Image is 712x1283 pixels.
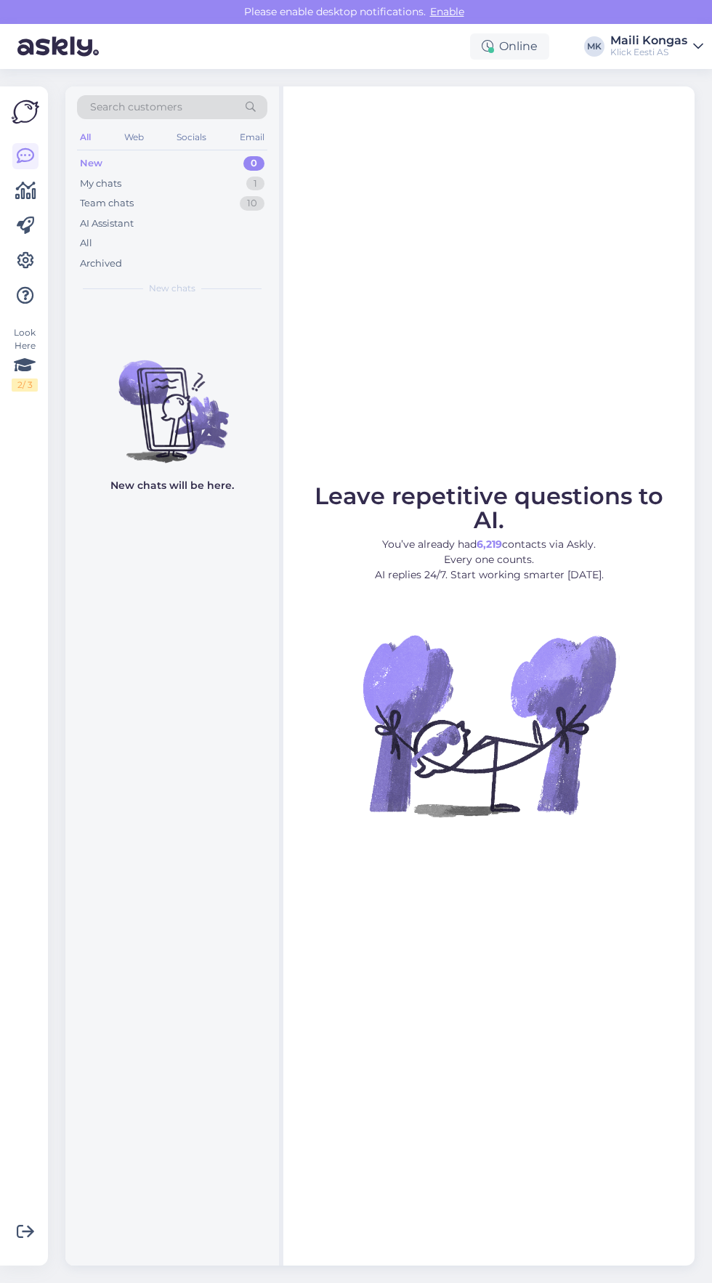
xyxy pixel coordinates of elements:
div: Online [470,33,549,60]
div: 2 / 3 [12,379,38,392]
div: Team chats [80,196,134,211]
div: New [80,156,102,171]
div: All [80,236,92,251]
div: Email [237,128,267,147]
div: MK [584,36,604,57]
div: AI Assistant [80,216,134,231]
span: Search customers [90,100,182,115]
p: New chats will be here. [110,478,234,493]
a: Maili KongasKlick Eesti AS [610,35,703,58]
span: New chats [149,282,195,295]
div: My chats [80,177,121,191]
span: Leave repetitive questions to AI. [315,482,663,534]
b: 6,219 [477,538,502,551]
span: Enable [426,5,469,18]
div: Look Here [12,326,38,392]
div: 1 [246,177,264,191]
img: No Chat active [358,594,620,856]
div: 0 [243,156,264,171]
img: No chats [65,334,279,465]
div: Archived [80,256,122,271]
div: Klick Eesti AS [610,46,687,58]
div: Maili Kongas [610,35,687,46]
img: Askly Logo [12,98,39,126]
div: 10 [240,196,264,211]
div: Socials [174,128,209,147]
p: You’ve already had contacts via Askly. Every one counts. AI replies 24/7. Start working smarter [... [296,537,681,583]
div: All [77,128,94,147]
div: Web [121,128,147,147]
